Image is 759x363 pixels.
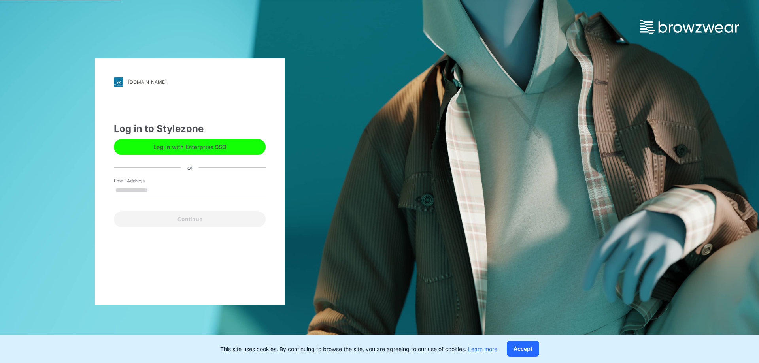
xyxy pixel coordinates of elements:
[507,341,539,357] button: Accept
[114,77,123,87] img: stylezone-logo.562084cfcfab977791bfbf7441f1a819.svg
[640,20,739,34] img: browzwear-logo.e42bd6dac1945053ebaf764b6aa21510.svg
[220,345,497,353] p: This site uses cookies. By continuing to browse the site, you are agreeing to our use of cookies.
[114,139,266,155] button: Log in with Enterprise SSO
[468,346,497,352] a: Learn more
[181,164,199,172] div: or
[128,79,166,85] div: [DOMAIN_NAME]
[114,77,266,87] a: [DOMAIN_NAME]
[114,122,266,136] div: Log in to Stylezone
[114,177,169,184] label: Email Address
